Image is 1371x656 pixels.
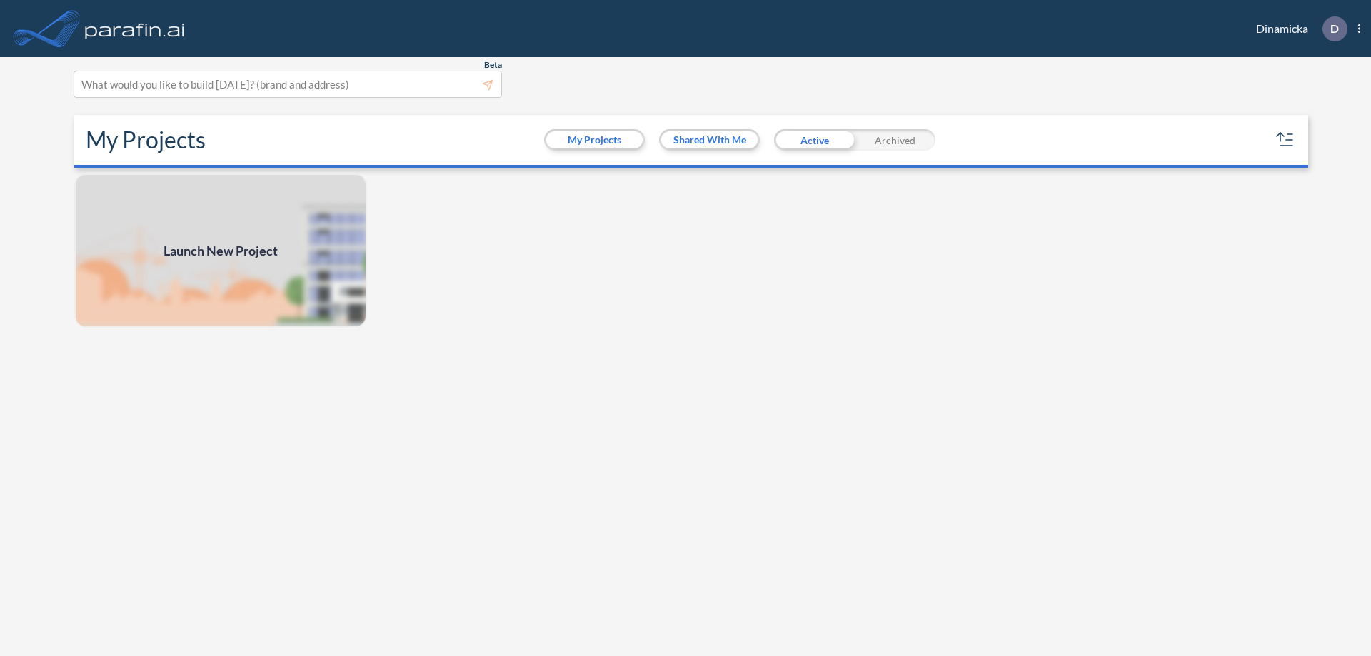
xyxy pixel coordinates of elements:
[86,126,206,153] h2: My Projects
[164,241,278,261] span: Launch New Project
[1235,16,1360,41] div: Dinamicka
[74,173,367,328] img: add
[1330,22,1339,35] p: D
[484,59,502,71] span: Beta
[855,129,935,151] div: Archived
[546,131,643,148] button: My Projects
[82,14,188,43] img: logo
[1274,128,1297,151] button: sort
[74,173,367,328] a: Launch New Project
[661,131,758,148] button: Shared With Me
[774,129,855,151] div: Active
